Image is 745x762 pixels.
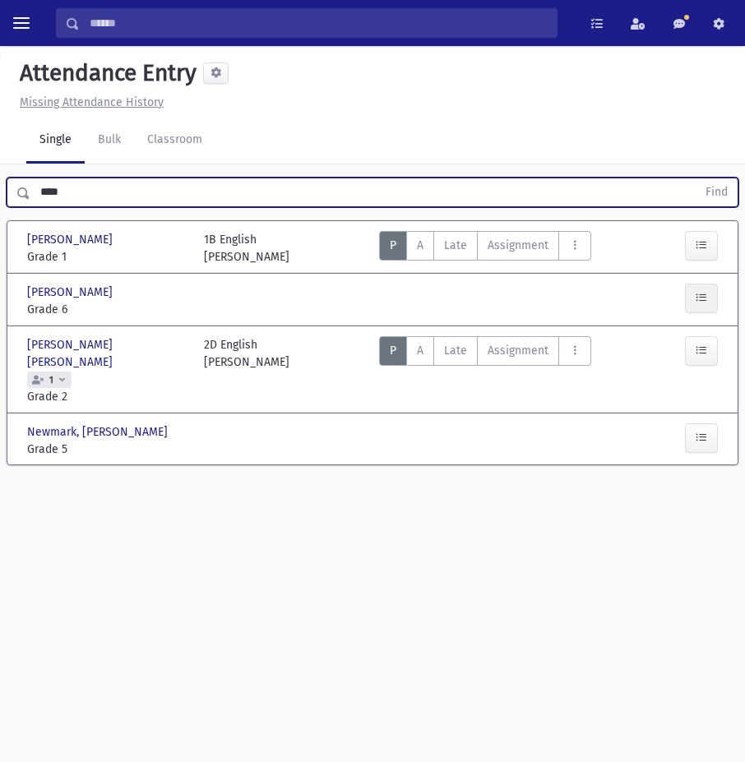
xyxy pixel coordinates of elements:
div: 1B English [PERSON_NAME] [204,231,289,266]
span: A [417,344,423,358]
span: Assignment [488,344,548,358]
a: Missing Attendance History [13,95,164,109]
span: A [417,238,423,252]
span: Newmark, [PERSON_NAME] [27,423,171,441]
input: Search [80,8,557,38]
span: P [390,344,396,358]
span: Late [444,238,467,252]
div: AttTypes [379,336,591,405]
button: toggle menu [7,8,36,38]
span: [PERSON_NAME] [27,284,116,301]
span: P [390,238,396,252]
span: Late [444,344,467,358]
span: [PERSON_NAME] [PERSON_NAME] [27,336,187,371]
a: Bulk [85,118,134,164]
span: Grade 1 [27,248,187,266]
span: Assignment [488,238,548,252]
u: Missing Attendance History [20,95,164,109]
div: 2D English [PERSON_NAME] [204,336,289,405]
span: Grade 6 [27,301,187,318]
span: Grade 2 [27,388,187,405]
a: Single [26,118,85,164]
h5: Attendance Entry [13,59,197,87]
button: Find [696,178,738,206]
span: [PERSON_NAME] [27,231,116,248]
div: AttTypes [379,231,591,266]
a: Classroom [134,118,215,164]
span: 1 [46,375,57,386]
span: Grade 5 [27,441,187,458]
